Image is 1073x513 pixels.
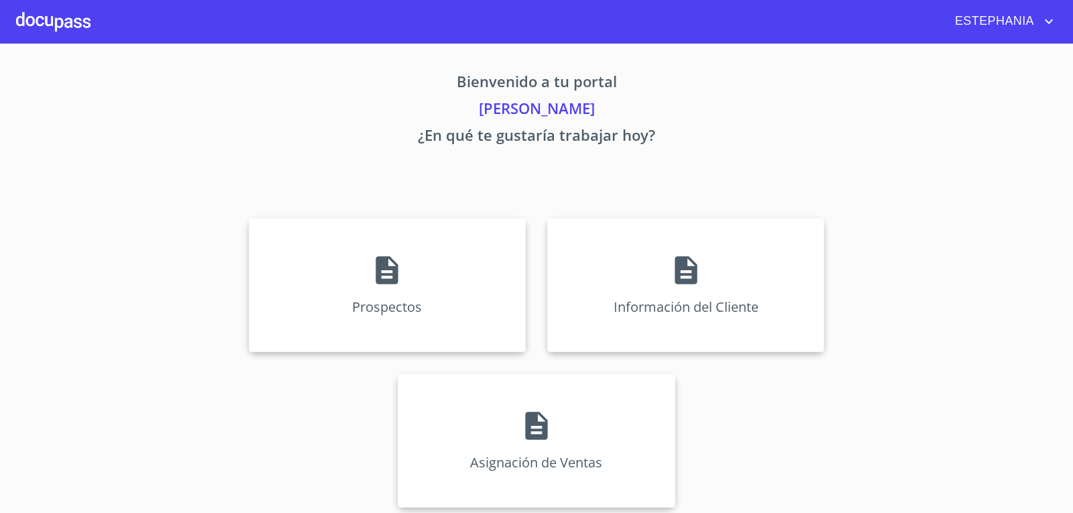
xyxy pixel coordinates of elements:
button: account of current user [945,11,1057,32]
p: [PERSON_NAME] [123,97,950,124]
p: Bienvenido a tu portal [123,70,950,97]
p: Asignación de Ventas [470,453,602,471]
p: ¿En qué te gustaría trabajar hoy? [123,124,950,151]
p: Prospectos [352,298,422,316]
span: ESTEPHANIA [945,11,1041,32]
p: Información del Cliente [614,298,758,316]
